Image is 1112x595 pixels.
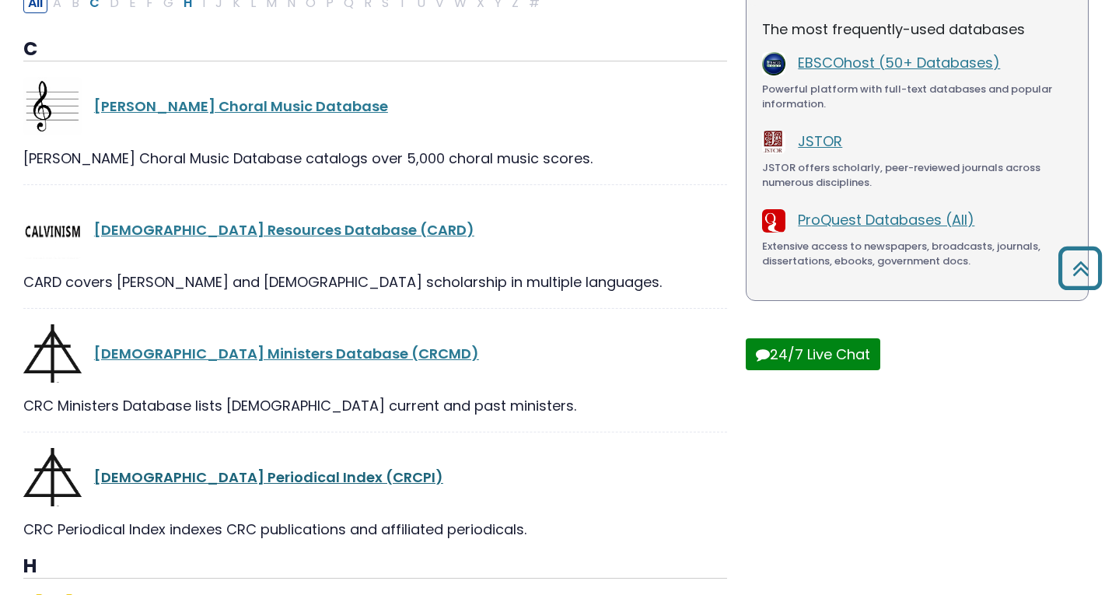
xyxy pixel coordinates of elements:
[746,338,880,370] button: 24/7 Live Chat
[23,555,727,579] h3: H
[23,148,727,169] div: [PERSON_NAME] Choral Music Database catalogs over 5,000 choral music scores.
[798,53,1000,72] a: EBSCOhost (50+ Databases)
[94,96,388,116] a: [PERSON_NAME] Choral Music Database
[798,210,974,229] a: ProQuest Databases (All)
[23,271,727,292] div: CARD covers [PERSON_NAME] and [DEMOGRAPHIC_DATA] scholarship in multiple languages.
[762,160,1072,191] div: JSTOR offers scholarly, peer-reviewed journals across numerous disciplines.
[94,467,443,487] a: [DEMOGRAPHIC_DATA] Periodical Index (CRCPI)
[762,19,1072,40] p: The most frequently-used databases
[23,38,727,61] h3: C
[798,131,842,151] a: JSTOR
[762,239,1072,269] div: Extensive access to newspapers, broadcasts, journals, dissertations, ebooks, government docs.
[23,519,727,540] div: CRC Periodical Index indexes CRC publications and affiliated periodicals.
[23,395,727,416] div: CRC Ministers Database lists [DEMOGRAPHIC_DATA] current and past ministers.
[94,220,474,240] a: [DEMOGRAPHIC_DATA] Resources Database (CARD)
[1052,254,1108,282] a: Back to Top
[762,82,1072,112] div: Powerful platform with full-text databases and popular information.
[94,344,479,363] a: [DEMOGRAPHIC_DATA] Ministers Database (CRCMD)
